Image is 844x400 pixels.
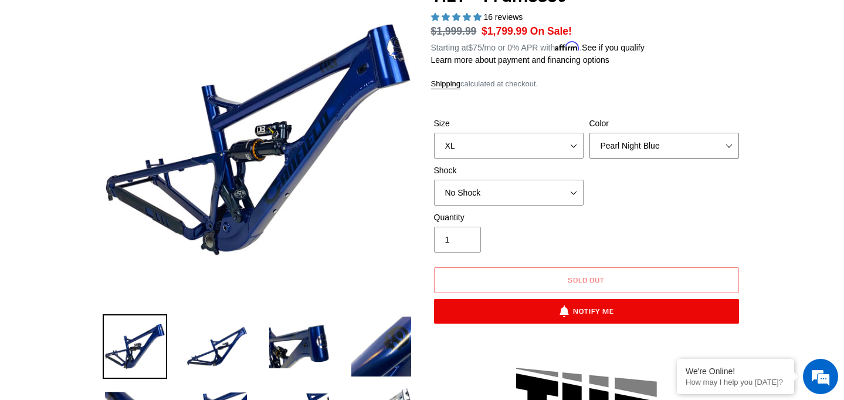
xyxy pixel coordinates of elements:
[434,117,584,130] label: Size
[589,117,739,130] label: Color
[68,123,162,242] span: We're online!
[434,211,584,224] label: Quantity
[431,78,742,90] div: calculated at checkout.
[686,367,785,376] div: We're Online!
[267,314,331,379] img: Load image into Gallery viewer, TILT - Frameset
[6,271,223,312] textarea: Type your message and hit 'Enter'
[468,43,482,52] span: $75
[686,378,785,386] p: How may I help you today?
[483,12,523,22] span: 16 reviews
[482,25,527,37] span: $1,799.99
[103,314,167,379] img: Load image into Gallery viewer, TILT - Frameset
[530,23,572,39] span: On Sale!
[582,43,645,52] a: See if you qualify - Learn more about Affirm Financing (opens in modal)
[431,12,484,22] span: 5.00 stars
[38,59,67,88] img: d_696896380_company_1647369064580_696896380
[434,267,739,293] button: Sold out
[555,41,579,51] span: Affirm
[13,65,30,82] div: Navigation go back
[185,314,249,379] img: Load image into Gallery viewer, TILT - Frameset
[434,299,739,324] button: Notify Me
[434,164,584,177] label: Shock
[431,25,477,37] s: $1,999.99
[431,39,645,54] p: Starting at /mo or 0% APR with .
[192,6,221,34] div: Minimize live chat window
[349,314,413,379] img: Load image into Gallery viewer, TILT - Frameset
[431,79,461,89] a: Shipping
[568,275,605,284] span: Sold out
[431,55,609,65] a: Learn more about payment and financing options
[79,66,215,81] div: Chat with us now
